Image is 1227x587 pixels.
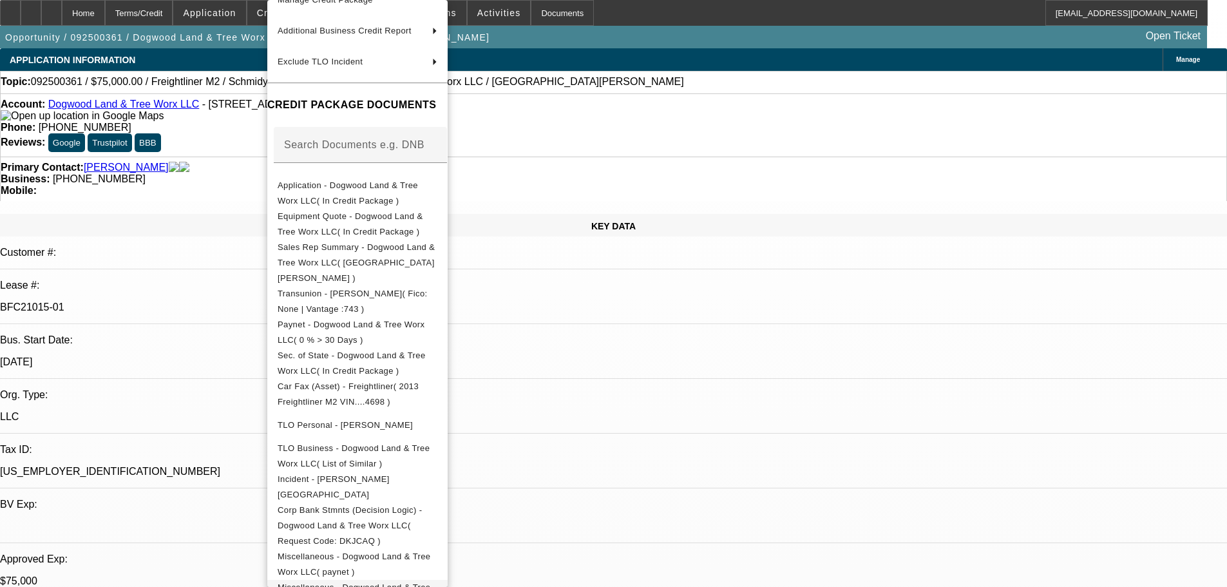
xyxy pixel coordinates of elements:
[278,57,363,66] span: Exclude TLO Incident
[278,211,423,236] span: Equipment Quote - Dogwood Land & Tree Worx LLC( In Credit Package )
[267,240,448,286] button: Sales Rep Summary - Dogwood Land & Tree Worx LLC( Mansfield, Jeff )
[267,348,448,379] button: Sec. of State - Dogwood Land & Tree Worx LLC( In Credit Package )
[278,180,418,206] span: Application - Dogwood Land & Tree Worx LLC( In Credit Package )
[278,26,412,35] span: Additional Business Credit Report
[267,178,448,209] button: Application - Dogwood Land & Tree Worx LLC( In Credit Package )
[278,320,425,345] span: Paynet - Dogwood Land & Tree Worx LLC( 0 % > 30 Days )
[284,139,424,150] mat-label: Search Documents e.g. DNB
[278,351,426,376] span: Sec. of State - Dogwood Land & Tree Worx LLC( In Credit Package )
[278,381,419,407] span: Car Fax (Asset) - Freightliner( 2013 Freightliner M2 VIN....4698 )
[267,209,448,240] button: Equipment Quote - Dogwood Land & Tree Worx LLC( In Credit Package )
[267,317,448,348] button: Paynet - Dogwood Land & Tree Worx LLC( 0 % > 30 Days )
[278,505,422,546] span: Corp Bank Stmnts (Decision Logic) - Dogwood Land & Tree Worx LLC( Request Code: DKJCAQ )
[267,503,448,549] button: Corp Bank Stmnts (Decision Logic) - Dogwood Land & Tree Worx LLC( Request Code: DKJCAQ )
[267,549,448,580] button: Miscellaneous - Dogwood Land & Tree Worx LLC( paynet )
[267,410,448,441] button: TLO Personal - Barnwell, Spencer
[267,379,448,410] button: Car Fax (Asset) - Freightliner( 2013 Freightliner M2 VIN....4698 )
[267,97,448,113] h4: CREDIT PACKAGE DOCUMENTS
[278,289,428,314] span: Transunion - [PERSON_NAME]( Fico: None | Vantage :743 )
[278,474,390,499] span: Incident - [PERSON_NAME][GEOGRAPHIC_DATA]
[278,443,430,468] span: TLO Business - Dogwood Land & Tree Worx LLC( List of Similar )
[278,552,431,577] span: Miscellaneous - Dogwood Land & Tree Worx LLC( paynet )
[278,242,435,283] span: Sales Rep Summary - Dogwood Land & Tree Worx LLC( [GEOGRAPHIC_DATA][PERSON_NAME] )
[267,441,448,472] button: TLO Business - Dogwood Land & Tree Worx LLC( List of Similar )
[278,420,413,430] span: TLO Personal - [PERSON_NAME]
[267,472,448,503] button: Incident - Barnwell, Spencer
[267,286,448,317] button: Transunion - Barnwell, Spencer( Fico: None | Vantage :743 )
